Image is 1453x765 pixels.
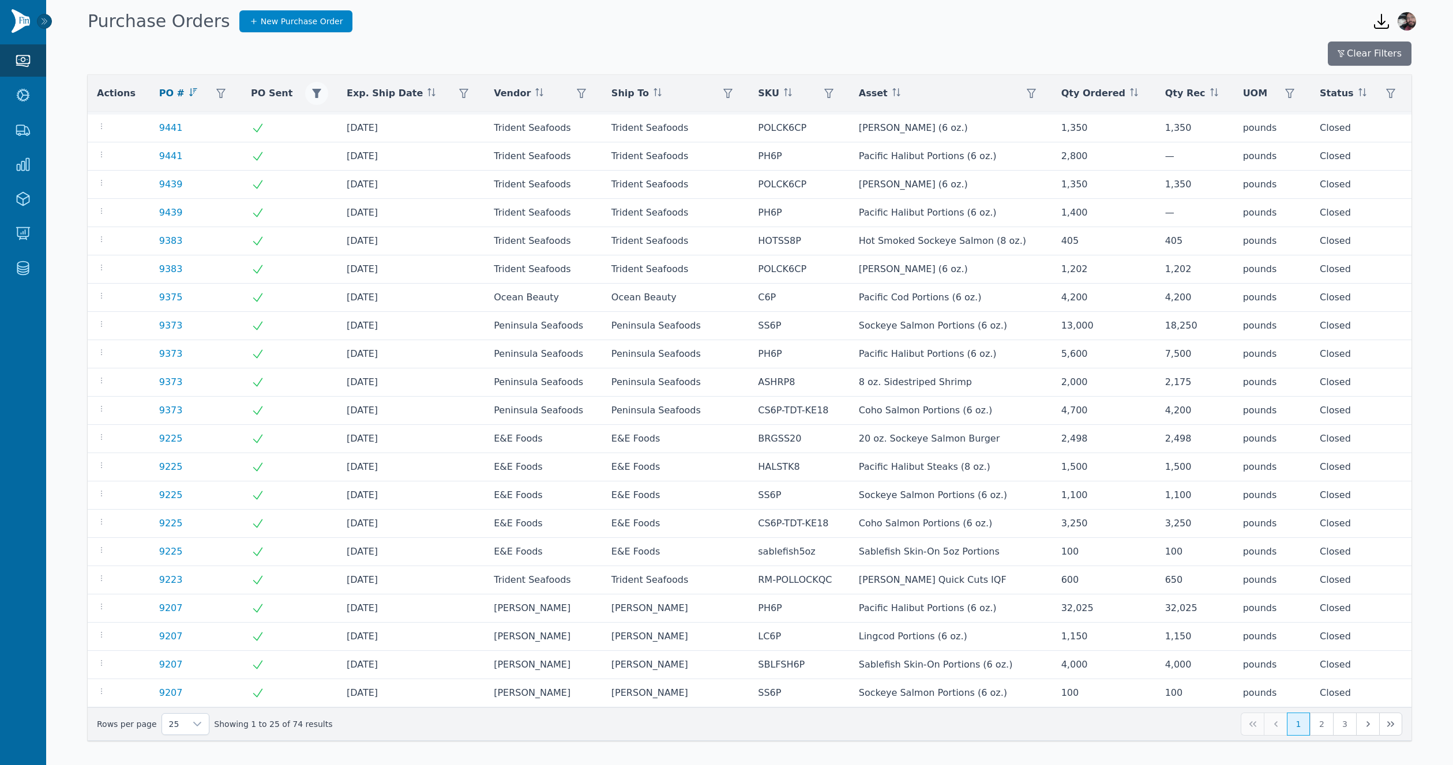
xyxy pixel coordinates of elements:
td: Peninsula Seafoods [602,312,749,340]
td: Trident Seafoods [602,114,749,142]
td: pounds [1234,142,1311,171]
td: [PERSON_NAME] Quick Cuts IQF [850,566,1052,594]
span: Ship To [611,86,649,100]
td: Trident Seafoods [602,566,749,594]
td: pounds [1234,510,1311,538]
span: PO Sent [251,86,292,100]
td: pounds [1234,566,1311,594]
td: 2,498 [1052,425,1156,453]
td: PH6P [749,594,850,623]
td: 1,350 [1052,171,1156,199]
a: 9383 [159,234,183,248]
td: [PERSON_NAME] (6 oz.) [850,255,1052,284]
img: Finventory [12,9,30,33]
td: Closed [1311,538,1411,566]
a: 9225 [159,545,183,559]
td: [DATE] [337,368,485,397]
td: [PERSON_NAME] [602,651,749,679]
td: Trident Seafoods [602,227,749,255]
td: PH6P [749,142,850,171]
button: Next Page [1356,713,1379,736]
td: Closed [1311,679,1411,707]
td: 100 [1156,538,1234,566]
span: UOM [1243,86,1268,100]
td: POLCK6CP [749,255,850,284]
td: POLCK6CP [749,171,850,199]
td: Closed [1311,340,1411,368]
button: Page 1 [1287,713,1310,736]
td: Trident Seafoods [602,142,749,171]
td: PH6P [749,199,850,227]
td: [DATE] [337,566,485,594]
td: Hot Smoked Sockeye Salmon (8 oz.) [850,227,1052,255]
td: 100 [1052,538,1156,566]
td: Peninsula Seafoods [602,340,749,368]
td: E&E Foods [485,481,602,510]
td: Pacific Halibut Portions (6 oz.) [850,340,1052,368]
td: E&E Foods [485,510,602,538]
td: [DATE] [337,199,485,227]
td: Closed [1311,312,1411,340]
td: Pacific Halibut Portions (6 oz.) [850,199,1052,227]
td: [PERSON_NAME] [485,679,602,707]
a: 9373 [159,375,183,389]
a: 9383 [159,262,183,276]
td: Closed [1311,481,1411,510]
td: [DATE] [337,284,485,312]
td: [DATE] [337,397,485,425]
td: [DATE] [337,623,485,651]
td: HOTSS8P [749,227,850,255]
td: 405 [1156,227,1234,255]
a: 9225 [159,517,183,530]
td: pounds [1234,623,1311,651]
td: Closed [1311,255,1411,284]
td: 18,250 [1156,312,1234,340]
td: E&E Foods [602,510,749,538]
a: 9373 [159,347,183,361]
a: 9207 [159,601,183,615]
td: 1,350 [1156,114,1234,142]
td: PH6P [749,340,850,368]
span: SKU [758,86,779,100]
td: Trident Seafoods [485,142,602,171]
td: [PERSON_NAME] [602,623,749,651]
td: 4,000 [1156,651,1234,679]
td: 32,025 [1156,594,1234,623]
span: Exp. Ship Date [347,86,423,100]
td: C6P [749,284,850,312]
td: Sablefish Skin-On Portions (6 oz.) [850,651,1052,679]
td: [DATE] [337,142,485,171]
td: Coho Salmon Portions (6 oz.) [850,510,1052,538]
td: 4,200 [1052,284,1156,312]
td: 3,250 [1156,510,1234,538]
td: 2,175 [1156,368,1234,397]
td: 1,500 [1156,453,1234,481]
td: pounds [1234,284,1311,312]
td: pounds [1234,397,1311,425]
td: pounds [1234,425,1311,453]
td: ASHRP8 [749,368,850,397]
td: Trident Seafoods [602,199,749,227]
td: Closed [1311,623,1411,651]
td: 1,500 [1052,453,1156,481]
td: — [1156,199,1234,227]
td: — [1156,142,1234,171]
td: HALSTK8 [749,453,850,481]
a: 9207 [159,658,183,672]
a: 9373 [159,404,183,417]
td: 1,100 [1052,481,1156,510]
td: Peninsula Seafoods [485,312,602,340]
td: Sockeye Salmon Portions (6 oz.) [850,679,1052,707]
td: Sockeye Salmon Portions (6 oz.) [850,312,1052,340]
td: [DATE] [337,255,485,284]
span: Qty Ordered [1061,86,1125,100]
td: 1,350 [1156,171,1234,199]
h1: Purchase Orders [88,11,230,32]
td: 2,800 [1052,142,1156,171]
td: Sockeye Salmon Portions (6 oz.) [850,481,1052,510]
span: Actions [97,86,136,100]
td: Sablefish Skin-On 5oz Portions [850,538,1052,566]
td: E&E Foods [602,425,749,453]
td: 650 [1156,566,1234,594]
td: Trident Seafoods [485,566,602,594]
